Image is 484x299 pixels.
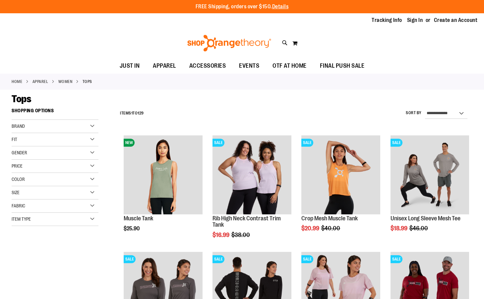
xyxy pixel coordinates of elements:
[212,215,281,228] a: Rib High Neck Contrast Trim Tank
[12,79,22,85] a: Home
[189,58,226,73] span: ACCESSORIES
[32,79,48,85] a: APPAREL
[232,58,266,74] a: EVENTS
[301,255,313,263] span: SALE
[196,3,289,11] p: FREE Shipping, orders over $150.
[120,132,206,249] div: product
[12,93,31,105] span: Tops
[372,17,402,24] a: Tracking Info
[301,139,313,147] span: SALE
[298,132,383,249] div: product
[391,255,402,263] span: SALE
[391,139,402,147] span: SALE
[124,135,202,215] a: Muscle TankNEW
[12,163,23,169] span: Price
[58,79,73,85] a: WOMEN
[153,58,176,73] span: APPAREL
[391,135,469,214] img: Unisex Long Sleeve Mesh Tee primary image
[124,135,202,214] img: Muscle Tank
[12,123,25,129] span: Brand
[183,58,233,74] a: ACCESSORIES
[12,105,98,120] strong: Shopping Options
[12,150,27,155] span: Gender
[131,111,133,115] span: 1
[12,177,25,182] span: Color
[272,58,307,73] span: OTF AT HOME
[212,255,224,263] span: SALE
[12,137,17,142] span: Fit
[301,225,320,232] span: $20.99
[12,190,20,195] span: Size
[406,110,422,116] label: Sort By
[407,17,423,24] a: Sign In
[391,225,408,232] span: $18.99
[124,255,136,263] span: SALE
[409,225,429,232] span: $46.00
[120,58,140,73] span: JUST IN
[212,135,291,214] img: Rib Tank w/ Contrast Binding primary image
[391,135,469,215] a: Unisex Long Sleeve Mesh Tee primary imageSALE
[124,139,135,147] span: NEW
[212,135,291,215] a: Rib Tank w/ Contrast Binding primary imageSALE
[212,232,230,238] span: $16.99
[124,215,153,222] a: Muscle Tank
[301,135,380,214] img: Crop Mesh Muscle Tank primary image
[313,58,371,74] a: FINAL PUSH SALE
[434,17,478,24] a: Create an Account
[391,215,460,222] a: Unisex Long Sleeve Mesh Tee
[146,58,183,73] a: APPAREL
[12,203,25,208] span: Fabric
[301,215,358,222] a: Crop Mesh Muscle Tank
[301,135,380,215] a: Crop Mesh Muscle Tank primary imageSALE
[231,232,251,238] span: $38.00
[239,58,259,73] span: EVENTS
[321,225,341,232] span: $40.00
[272,4,289,10] a: Details
[387,132,472,249] div: product
[83,79,92,85] strong: Tops
[186,35,272,51] img: Shop Orangetheory
[266,58,313,74] a: OTF AT HOME
[12,216,31,222] span: Item Type
[124,226,141,232] span: $25.90
[138,111,144,115] span: 129
[113,58,147,74] a: JUST IN
[212,139,224,147] span: SALE
[120,108,144,118] h2: Items to
[209,132,294,255] div: product
[320,58,365,73] span: FINAL PUSH SALE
